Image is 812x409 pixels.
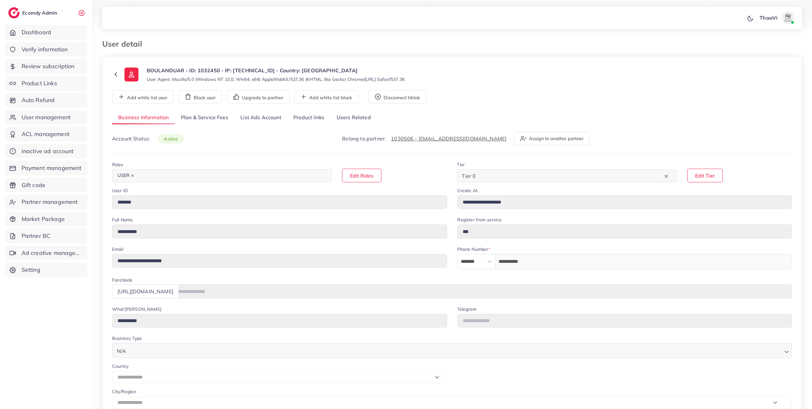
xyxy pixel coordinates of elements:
a: Partner management [5,195,87,209]
a: Verify information [5,42,87,57]
a: ACL management [5,127,87,141]
img: ic-user-info.36bf1079.svg [124,68,138,81]
a: Market Package [5,212,87,226]
span: Auto Refund [22,96,55,104]
a: Gift code [5,178,87,192]
a: Inactive ad account [5,144,87,159]
a: Partner BC [5,229,87,243]
span: Setting [22,266,40,274]
span: USER [115,171,137,180]
p: Account Status: [112,135,184,143]
button: Edit Roles [342,169,381,182]
img: logo [8,7,20,18]
span: Review subscription [22,62,75,70]
label: Telegram [457,306,476,312]
small: User Agent: Mozilla/5.0 (Windows NT 10.0; Win64; x64) AppleWebKit/537.36 (KHTML, like Gecko) Chro... [147,76,405,82]
span: ACL management [22,130,70,138]
a: Auto Refund [5,93,87,107]
span: Tier 0 [460,171,477,181]
button: Add white list user [112,90,174,103]
h3: User detail [102,39,147,49]
label: Business Type [112,335,142,341]
a: User management [5,110,87,125]
span: Product Links [22,79,57,88]
a: Dashboard [5,25,87,40]
div: Search for option [457,169,677,182]
label: Country [112,363,129,369]
a: Product links [287,111,330,125]
a: ThaoViavatar [756,11,797,24]
label: User ID [112,187,128,194]
h2: Ecomdy Admin [22,10,59,16]
span: Ad creative management [22,249,83,257]
button: Clear Selected [665,172,668,179]
input: Search for option [128,345,782,356]
span: active [158,134,184,144]
a: Plan & Service Fees [175,111,234,125]
p: BOULANOUAR - ID: 1032450 - IP: [TECHNICAL_ID] - Country: [GEOGRAPHIC_DATA] [147,67,405,74]
label: Phone Number [457,246,491,252]
a: List Ads Account [234,111,287,125]
label: Facebook [112,277,132,283]
button: Deselect USER [131,174,134,177]
label: Email [112,246,123,252]
input: Search for option [138,171,324,181]
span: Market Package [22,215,65,223]
label: City/Region [112,388,136,395]
label: Register from service [457,217,502,223]
a: Payment management [5,161,87,175]
button: Upgrade to partner [227,90,290,103]
label: What'[PERSON_NAME] [112,306,161,312]
span: Dashboard [22,28,51,36]
label: Roles [112,161,123,168]
a: Product Links [5,76,87,91]
a: Users Related [330,111,377,125]
p: ThaoVi [760,14,777,22]
button: Assign to another partner [514,132,590,145]
label: Tier [457,161,465,168]
a: Review subscription [5,59,87,74]
div: Search for option [112,169,332,182]
span: Partner BC [22,232,50,240]
span: N/A [116,347,127,356]
button: Disconnect tiktok [369,90,426,103]
button: Add white list block [294,90,359,103]
p: Belong to partner: [342,135,507,142]
input: Search for option [478,171,663,181]
img: avatar [782,11,794,24]
button: Edit Tier [687,169,723,182]
span: Partner management [22,198,78,206]
button: Block user [179,90,222,103]
a: 1030506 - [EMAIL_ADDRESS][DOMAIN_NAME] [391,135,507,142]
span: Verify information [22,45,68,54]
label: Full Name [112,217,133,223]
span: Payment management [22,164,82,172]
a: logoEcomdy Admin [8,7,59,18]
div: [URL][DOMAIN_NAME] [112,284,178,298]
a: Ad creative management [5,246,87,260]
a: Business Information [112,111,175,125]
span: Gift code [22,181,45,189]
div: Search for option [112,343,792,358]
span: Inactive ad account [22,147,74,155]
label: Create At [457,187,478,194]
span: User management [22,113,70,121]
a: Setting [5,263,87,277]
